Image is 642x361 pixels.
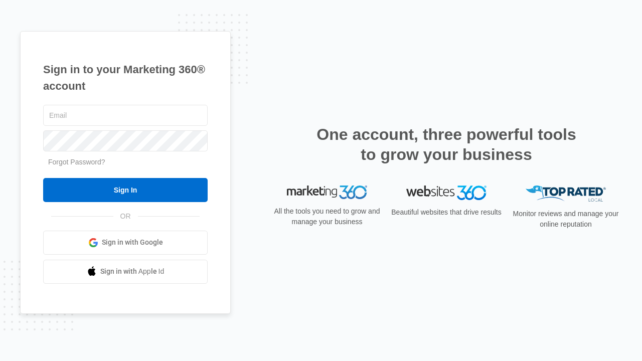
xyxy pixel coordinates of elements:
[113,211,138,222] span: OR
[43,231,208,255] a: Sign in with Google
[406,186,487,200] img: Websites 360
[271,206,383,227] p: All the tools you need to grow and manage your business
[390,207,503,218] p: Beautiful websites that drive results
[102,237,163,248] span: Sign in with Google
[313,124,579,164] h2: One account, three powerful tools to grow your business
[48,158,105,166] a: Forgot Password?
[43,61,208,94] h1: Sign in to your Marketing 360® account
[43,260,208,284] a: Sign in with Apple Id
[510,209,622,230] p: Monitor reviews and manage your online reputation
[100,266,165,277] span: Sign in with Apple Id
[287,186,367,200] img: Marketing 360
[43,178,208,202] input: Sign In
[43,105,208,126] input: Email
[526,186,606,202] img: Top Rated Local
